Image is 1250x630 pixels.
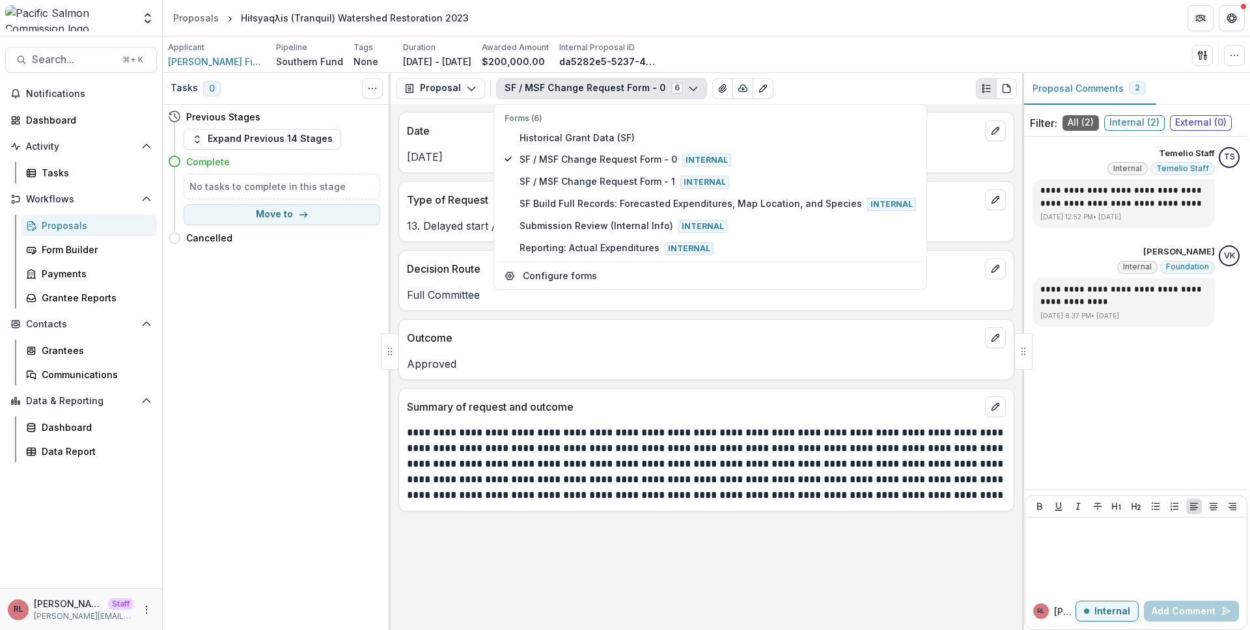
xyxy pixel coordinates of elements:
button: View Attached Files [712,78,733,99]
p: Summary of request and outcome [407,399,980,415]
span: SF / MSF Change Request Form - 1 [520,174,916,189]
button: Proposal [396,78,485,99]
img: Pacific Salmon Commission logo [5,5,133,31]
button: SF / MSF Change Request Form - 06 [496,78,707,99]
h4: Cancelled [186,231,232,245]
p: [PERSON_NAME] [1143,245,1215,258]
div: Proposals [173,11,219,25]
span: 2 [1135,83,1140,92]
span: Internal [680,176,729,189]
a: Payments [21,263,157,284]
span: SF / MSF Change Request Form - 0 [520,152,916,167]
button: Open Workflows [5,189,157,210]
div: Grantees [42,344,146,357]
div: Tasks [42,166,146,180]
span: Data & Reporting [26,396,136,407]
button: Open entity switcher [139,5,157,31]
button: Heading 2 [1128,499,1144,514]
div: Hiłsyaqƛis (Tranquil) Watershed Restoration 2023 [241,11,469,25]
p: None [354,55,378,68]
p: Type of Request [407,192,980,208]
button: Bullet List [1148,499,1163,514]
span: Internal [1113,164,1142,173]
span: Internal [867,198,916,211]
span: Foundation [1166,262,1209,271]
span: Activity [26,141,136,152]
button: Toggle View Cancelled Tasks [362,78,383,99]
div: Dashboard [26,113,146,127]
p: Date [407,123,980,139]
div: Grantee Reports [42,291,146,305]
p: [PERSON_NAME] [34,597,103,610]
button: Expand Previous 14 Stages [184,129,341,150]
button: Partners [1187,5,1214,31]
span: Search... [32,53,115,66]
button: edit [985,396,1006,417]
div: ⌘ + K [120,53,146,67]
button: edit [985,120,1006,141]
button: Italicize [1070,499,1086,514]
button: Align Left [1186,499,1202,514]
p: Pipeline [276,42,307,53]
span: Internal [665,242,714,255]
span: Internal [1123,262,1152,271]
a: Tasks [21,162,157,184]
button: Underline [1051,499,1066,514]
nav: breadcrumb [168,8,474,27]
a: Communications [21,364,157,385]
button: edit [985,327,1006,348]
h5: No tasks to complete in this stage [189,180,374,193]
p: 13. Delayed start / end (>6 months) [407,218,1006,234]
a: [PERSON_NAME] Fish Restoration Society [168,55,266,68]
span: Temelio Staff [1156,164,1209,173]
span: Internal [682,154,731,167]
button: Align Right [1225,499,1240,514]
p: [DATE] 8:37 PM • [DATE] [1040,311,1207,321]
span: Reporting: Actual Expenditures [520,241,916,255]
p: Tags [354,42,373,53]
a: Dashboard [21,417,157,438]
a: Form Builder [21,239,157,260]
p: Staff [108,598,133,610]
span: Workflows [26,194,136,205]
p: Internal Proposal ID [559,42,635,53]
p: [DATE] - [DATE] [403,55,471,68]
span: Contacts [26,319,136,330]
div: Ruthwick LOI [1037,608,1045,614]
p: Duration [403,42,436,53]
button: edit [985,258,1006,279]
h4: Previous Stages [186,110,260,124]
div: Ruthwick LOI [14,605,23,614]
p: Decision Route [407,261,980,277]
button: Heading 1 [1109,499,1124,514]
p: [DATE] 12:52 PM • [DATE] [1040,212,1207,222]
span: Internal [678,220,727,233]
h4: Complete [186,155,230,169]
p: Full Committee [407,287,1006,303]
button: edit [985,189,1006,210]
span: Internal ( 2 ) [1104,115,1165,131]
div: Proposals [42,219,146,232]
span: All ( 2 ) [1062,115,1099,131]
p: [PERSON_NAME][EMAIL_ADDRESS][DOMAIN_NAME] [34,610,133,622]
button: Align Center [1206,499,1221,514]
button: Get Help [1219,5,1245,31]
a: Proposals [168,8,224,27]
button: Open Contacts [5,314,157,335]
button: Proposal Comments [1022,73,1156,105]
h3: Tasks [171,83,198,94]
button: Search... [5,47,157,73]
div: Form Builder [42,243,146,256]
p: Awarded Amount [482,42,549,53]
button: Open Activity [5,136,157,157]
button: Ordered List [1167,499,1182,514]
span: Historical Grant Data (SF) [520,131,916,144]
p: Internal [1094,606,1130,617]
button: Notifications [5,83,157,104]
button: Bold [1032,499,1048,514]
span: External ( 0 ) [1170,115,1232,131]
span: SF Build Full Records: Forecasted Expenditures, Map Location, and Species [520,197,916,211]
a: Proposals [21,215,157,236]
button: PDF view [996,78,1017,99]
